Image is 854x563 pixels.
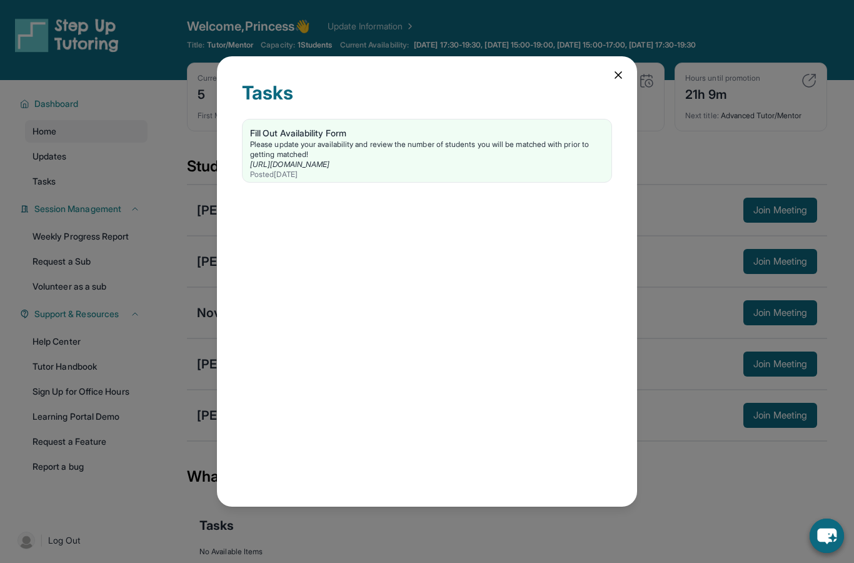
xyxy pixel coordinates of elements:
[250,160,329,169] a: [URL][DOMAIN_NAME]
[250,127,604,139] div: Fill Out Availability Form
[810,519,844,553] button: chat-button
[242,81,612,119] div: Tasks
[243,119,611,182] a: Fill Out Availability FormPlease update your availability and review the number of students you w...
[250,170,604,180] div: Posted [DATE]
[250,139,604,160] div: Please update your availability and review the number of students you will be matched with prior ...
